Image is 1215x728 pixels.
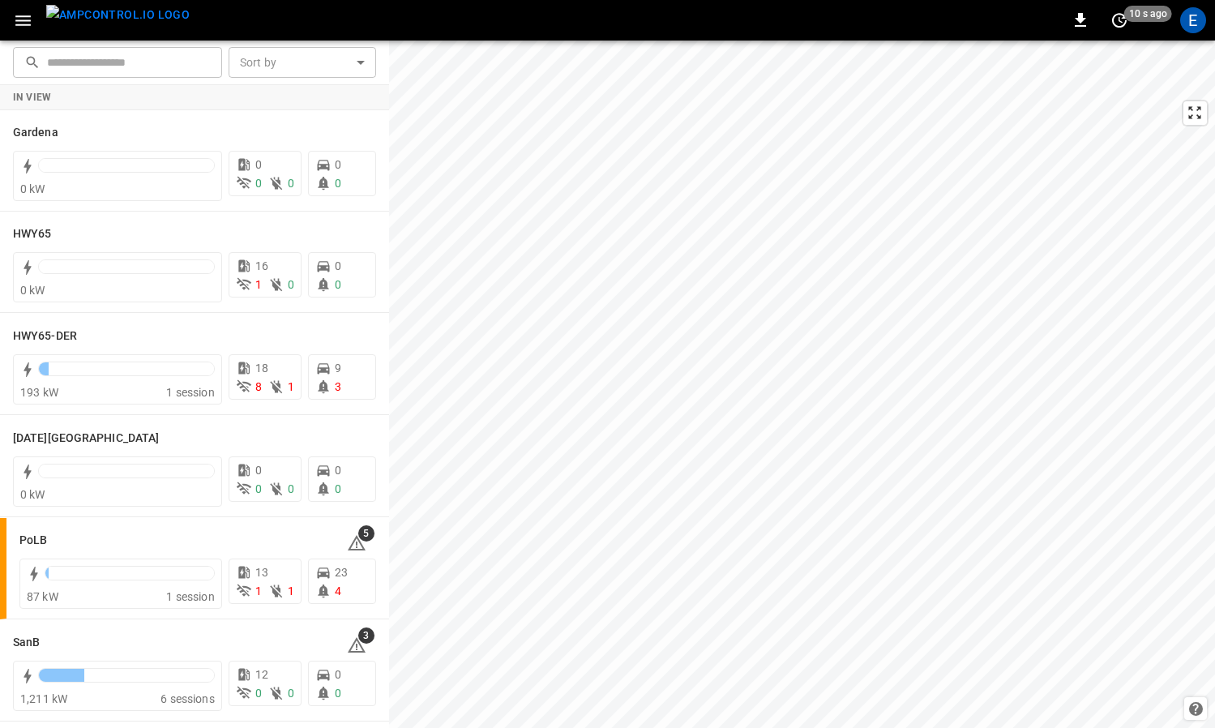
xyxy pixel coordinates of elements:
[358,525,374,542] span: 5
[255,362,268,375] span: 18
[20,182,45,195] span: 0 kW
[288,585,294,597] span: 1
[27,590,58,603] span: 87 kW
[255,177,262,190] span: 0
[358,627,374,644] span: 3
[335,380,341,393] span: 3
[255,668,268,681] span: 12
[255,380,262,393] span: 8
[20,386,58,399] span: 193 kW
[335,482,341,495] span: 0
[288,380,294,393] span: 1
[335,585,341,597] span: 4
[335,566,348,579] span: 23
[288,687,294,700] span: 0
[288,482,294,495] span: 0
[335,158,341,171] span: 0
[255,259,268,272] span: 16
[389,41,1215,728] canvas: Map
[13,225,52,243] h6: HWY65
[46,5,190,25] img: ampcontrol.io logo
[19,532,47,550] h6: PoLB
[335,278,341,291] span: 0
[1106,7,1132,33] button: set refresh interval
[13,124,58,142] h6: Gardena
[255,482,262,495] span: 0
[255,687,262,700] span: 0
[20,488,45,501] span: 0 kW
[255,278,262,291] span: 1
[335,687,341,700] span: 0
[335,668,341,681] span: 0
[335,259,341,272] span: 0
[166,386,214,399] span: 1 session
[20,284,45,297] span: 0 kW
[1180,7,1206,33] div: profile-icon
[255,464,262,477] span: 0
[288,278,294,291] span: 0
[335,362,341,375] span: 9
[255,566,268,579] span: 13
[1124,6,1172,22] span: 10 s ago
[160,692,215,705] span: 6 sessions
[20,692,67,705] span: 1,211 kW
[166,590,214,603] span: 1 session
[13,634,40,652] h6: SanB
[255,158,262,171] span: 0
[288,177,294,190] span: 0
[13,328,77,345] h6: HWY65-DER
[13,92,52,103] strong: In View
[335,464,341,477] span: 0
[335,177,341,190] span: 0
[13,430,159,448] h6: Karma Center
[255,585,262,597] span: 1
